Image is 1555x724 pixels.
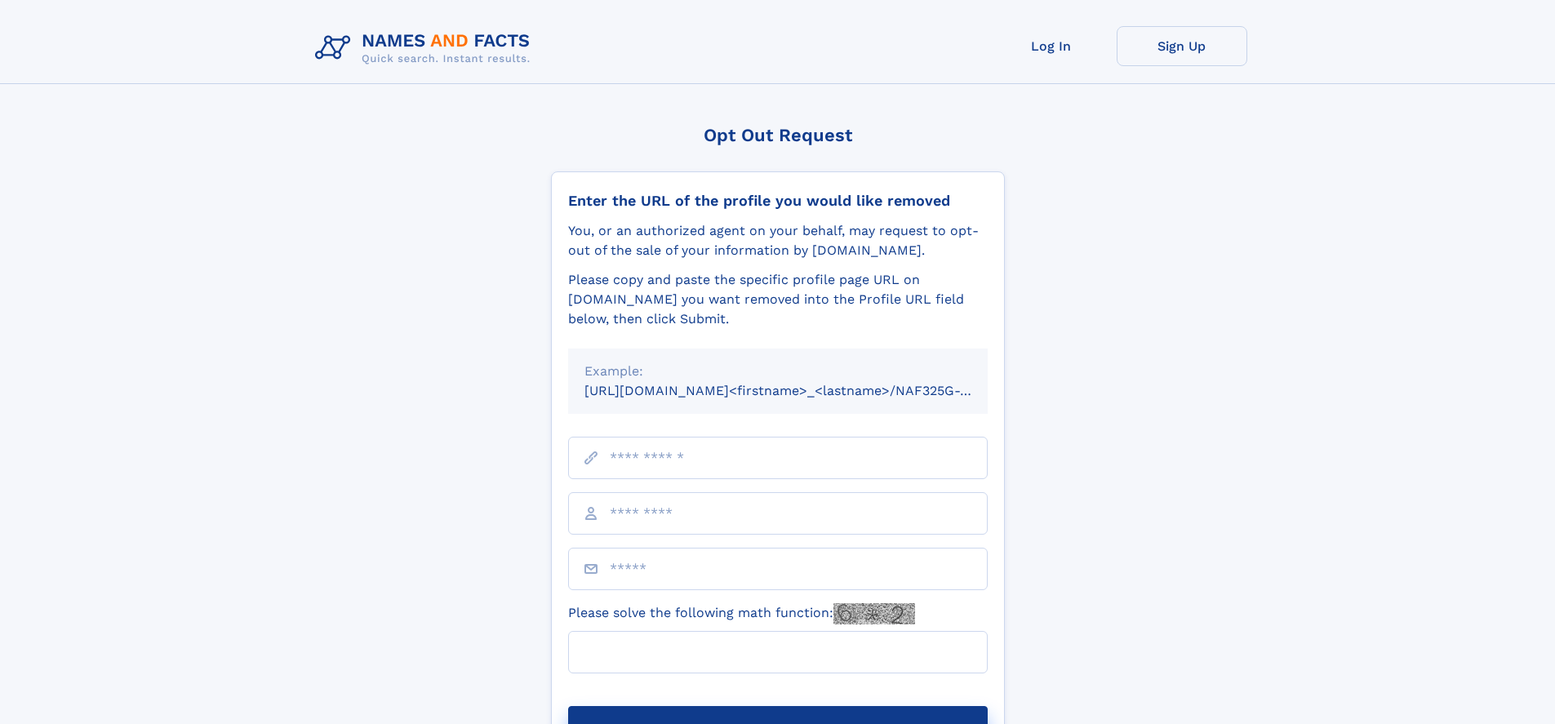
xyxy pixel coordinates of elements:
[568,270,988,329] div: Please copy and paste the specific profile page URL on [DOMAIN_NAME] you want removed into the Pr...
[584,362,971,381] div: Example:
[584,383,1019,398] small: [URL][DOMAIN_NAME]<firstname>_<lastname>/NAF325G-xxxxxxxx
[986,26,1117,66] a: Log In
[568,192,988,210] div: Enter the URL of the profile you would like removed
[568,603,915,624] label: Please solve the following math function:
[551,125,1005,145] div: Opt Out Request
[568,221,988,260] div: You, or an authorized agent on your behalf, may request to opt-out of the sale of your informatio...
[1117,26,1247,66] a: Sign Up
[309,26,544,70] img: Logo Names and Facts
